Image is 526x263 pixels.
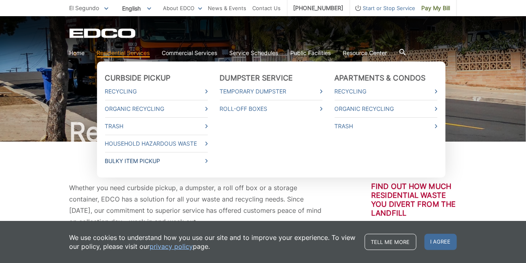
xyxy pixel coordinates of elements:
[105,104,208,113] a: Organic Recycling
[70,182,323,227] p: Whether you need curbside pickup, a dumpster, a roll off box or a storage container, EDCO has a s...
[208,4,247,13] a: News & Events
[70,233,357,251] p: We use cookies to understand how you use our site and to improve your experience. To view our pol...
[343,49,387,57] a: Resource Center
[70,49,85,57] a: Home
[150,242,193,251] a: privacy policy
[162,49,218,57] a: Commercial Services
[335,122,437,131] a: Trash
[335,104,437,113] a: Organic Recycling
[220,87,323,96] a: Temporary Dumpster
[335,87,437,96] a: Recycling
[291,49,331,57] a: Public Facilities
[365,234,416,250] a: Tell me more
[105,139,208,148] a: Household Hazardous Waste
[372,182,457,218] h3: Find out how much residential waste you divert from the landfill
[422,4,450,13] span: Pay My Bill
[105,157,208,165] a: Bulky Item Pickup
[70,28,137,38] a: EDCD logo. Return to the homepage.
[116,2,157,15] span: English
[70,4,99,11] span: El Segundo
[105,122,208,131] a: Trash
[163,4,202,13] a: About EDCO
[220,104,323,113] a: Roll-Off Boxes
[220,74,293,83] a: Dumpster Service
[230,49,279,57] a: Service Schedules
[105,87,208,96] a: Recycling
[253,4,281,13] a: Contact Us
[97,49,150,57] a: Residential Services
[105,74,171,83] a: Curbside Pickup
[335,74,426,83] a: Apartments & Condos
[70,119,457,145] h1: Residential Services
